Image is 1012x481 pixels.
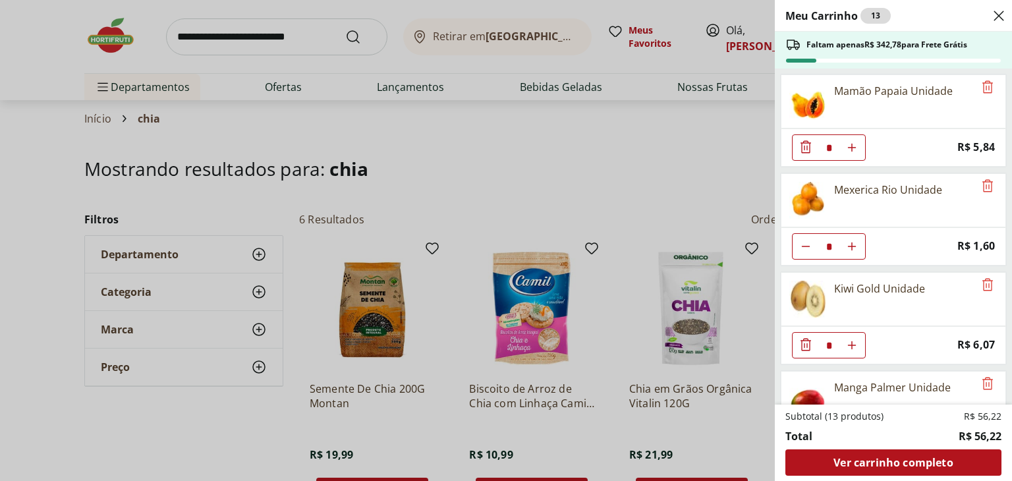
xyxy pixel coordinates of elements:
[819,333,839,358] input: Quantidade Atual
[964,410,1001,423] span: R$ 56,22
[789,182,826,219] img: Mexerica Rio Unidade
[839,233,865,260] button: Aumentar Quantidade
[785,8,891,24] h2: Meu Carrinho
[957,336,995,354] span: R$ 6,07
[834,281,925,297] div: Kiwi Gold Unidade
[980,277,996,293] button: Remove
[785,428,812,444] span: Total
[819,135,839,160] input: Quantidade Atual
[834,182,942,198] div: Mexerica Rio Unidade
[785,410,884,423] span: Subtotal (13 produtos)
[833,457,953,468] span: Ver carrinho completo
[793,332,819,358] button: Diminuir Quantidade
[793,233,819,260] button: Diminuir Quantidade
[793,134,819,161] button: Diminuir Quantidade
[959,428,1001,444] span: R$ 56,22
[806,40,967,50] span: Faltam apenas R$ 342,78 para Frete Grátis
[957,237,995,255] span: R$ 1,60
[860,8,891,24] div: 13
[980,80,996,96] button: Remove
[789,380,826,416] img: Manga Palmer Unidade
[980,376,996,392] button: Remove
[785,449,1001,476] a: Ver carrinho completo
[789,83,826,120] img: Mamão Papaia Unidade
[957,138,995,156] span: R$ 5,84
[839,134,865,161] button: Aumentar Quantidade
[834,380,951,395] div: Manga Palmer Unidade
[834,83,953,99] div: Mamão Papaia Unidade
[980,179,996,194] button: Remove
[839,332,865,358] button: Aumentar Quantidade
[819,234,839,259] input: Quantidade Atual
